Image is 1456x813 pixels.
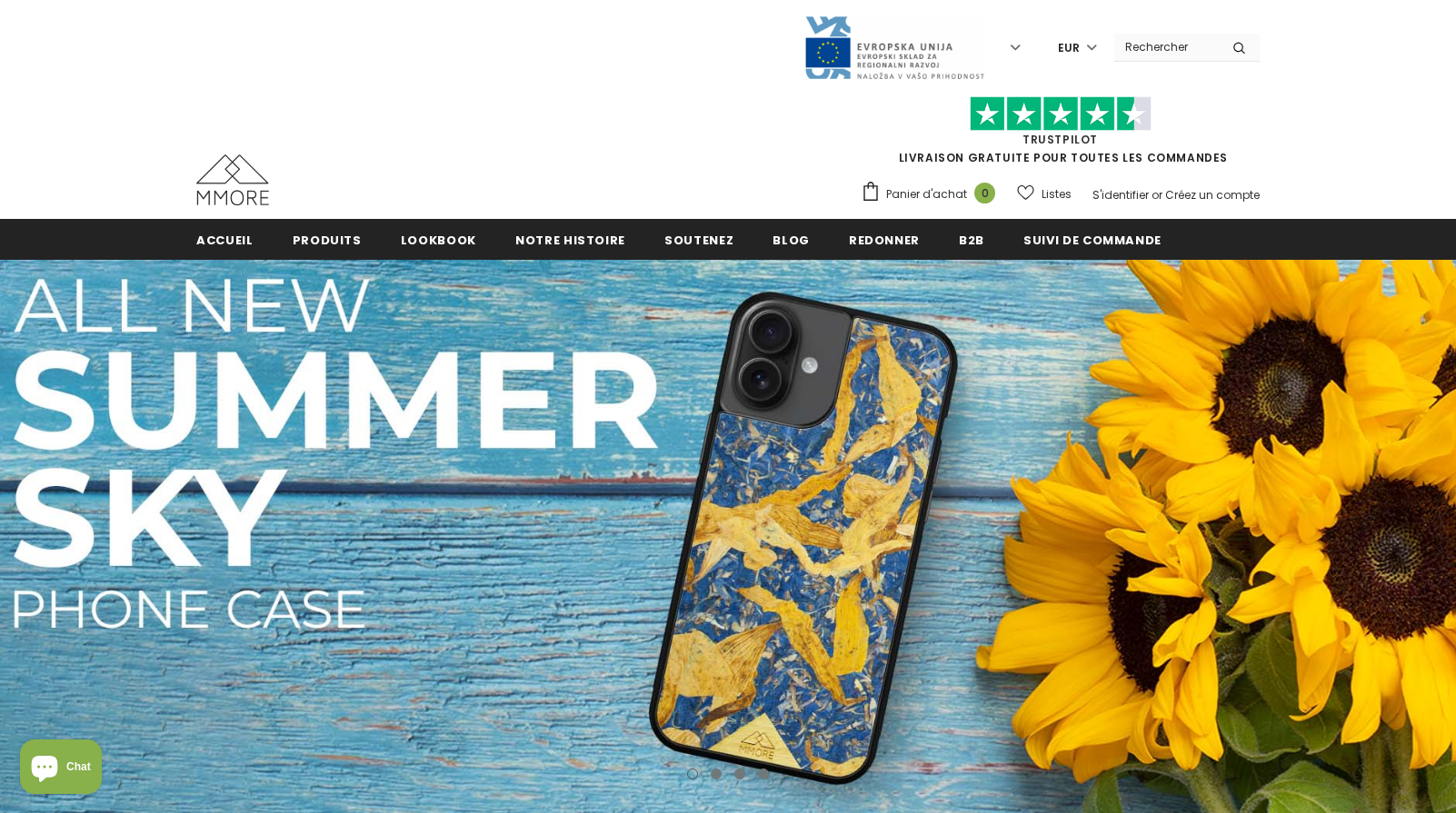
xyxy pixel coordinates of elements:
[886,185,967,203] span: Panier d'achat
[773,219,810,260] a: Blog
[1022,132,1098,147] a: TrustPilot
[758,768,769,779] button: 4
[293,219,362,260] a: Produits
[401,219,476,260] a: Lookbook
[803,39,985,55] a: Javni Razpis
[734,768,745,779] button: 3
[974,183,995,203] span: 0
[861,181,1004,208] a: Panier d'achat 0
[196,232,254,249] span: Accueil
[196,154,269,205] img: Cas MMORE
[970,96,1152,132] img: Faites confiance aux étoiles pilotes
[1165,187,1260,203] a: Créez un compte
[861,104,1260,165] span: LIVRAISON GRATUITE POUR TOUTES LES COMMANDES
[664,219,733,260] a: soutenez
[515,219,625,260] a: Notre histoire
[711,768,722,779] button: 2
[849,232,920,249] span: Redonner
[687,768,698,779] button: 1
[1023,219,1162,260] a: Suivi de commande
[664,232,733,249] span: soutenez
[1092,187,1149,203] a: S'identifier
[1023,232,1162,249] span: Suivi de commande
[293,232,362,249] span: Produits
[1017,178,1072,210] a: Listes
[849,219,920,260] a: Redonner
[15,739,107,798] inbox-online-store-chat: Shopify online store chat
[803,15,985,81] img: Javni Razpis
[1114,34,1219,60] input: Search Site
[959,232,984,249] span: B2B
[196,219,254,260] a: Accueil
[1152,187,1162,203] span: or
[515,232,625,249] span: Notre histoire
[1058,39,1080,57] span: EUR
[1042,185,1072,203] span: Listes
[959,219,984,260] a: B2B
[773,232,810,249] span: Blog
[401,232,476,249] span: Lookbook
